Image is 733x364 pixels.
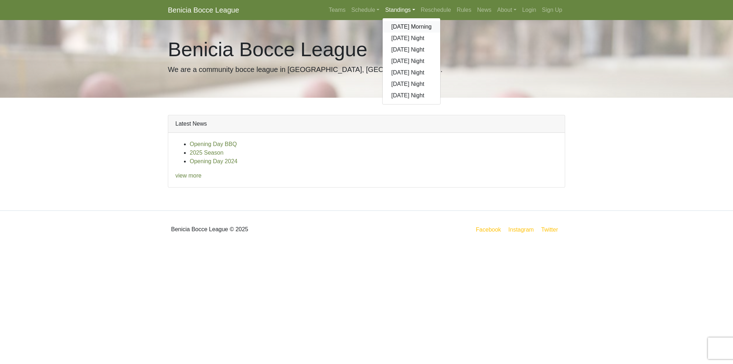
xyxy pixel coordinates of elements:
a: [DATE] Night [383,90,440,101]
a: Facebook [475,225,503,234]
a: [DATE] Night [383,44,440,55]
a: About [494,3,519,17]
a: [DATE] Night [383,78,440,90]
a: 2025 Season [190,150,223,156]
a: Teams [326,3,348,17]
a: Benicia Bocce League [168,3,239,17]
a: view more [175,173,202,179]
a: Sign Up [539,3,565,17]
a: [DATE] Morning [383,21,440,33]
a: [DATE] Night [383,67,440,78]
a: Twitter [540,225,564,234]
div: Benicia Bocce League © 2025 [162,217,366,242]
div: Latest News [168,115,565,133]
p: We are a community bocce league in [GEOGRAPHIC_DATA], [GEOGRAPHIC_DATA]. [168,64,565,75]
a: Instagram [507,225,535,234]
a: Standings [382,3,418,17]
a: Opening Day 2024 [190,158,237,164]
a: News [474,3,494,17]
div: Standings [382,18,441,105]
h1: Benicia Bocce League [168,37,565,61]
a: [DATE] Night [383,55,440,67]
a: Rules [454,3,474,17]
a: Schedule [349,3,383,17]
a: [DATE] Night [383,33,440,44]
a: Opening Day BBQ [190,141,237,147]
a: Login [519,3,539,17]
a: Reschedule [418,3,454,17]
